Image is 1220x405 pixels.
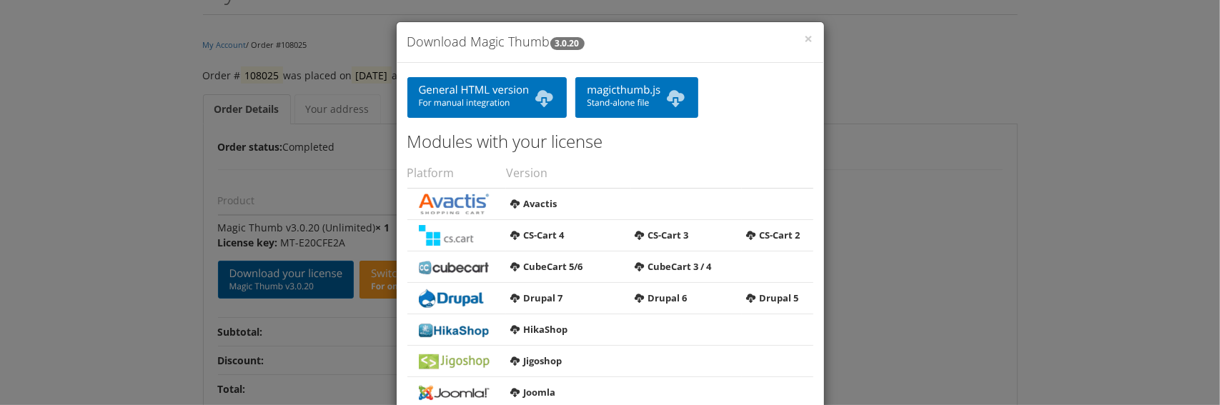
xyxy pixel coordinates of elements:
[218,215,715,317] td: Magic Thumb v3.0.20 (Unlimited)
[510,291,562,304] a: Drupal 7
[510,260,582,273] a: CubeCart 5/6
[419,97,556,109] span: For manual integration
[510,386,555,399] a: Joomla
[407,158,507,189] th: Platform
[575,77,698,118] a: magicthumb.jsStand-alone file
[805,31,813,46] button: Close
[587,97,687,109] span: Stand-alone file
[550,37,585,50] b: 3.0.20
[407,33,813,51] h4: Download Magic Thumb
[510,323,567,336] a: HikaShop
[746,229,800,241] a: CS-Cart 2
[510,354,562,367] a: Jigoshop
[635,229,689,241] a: CS-Cart 3
[635,291,688,304] a: Drupal 6
[510,229,564,241] a: CS-Cart 4
[805,29,813,49] span: ×
[635,260,712,273] a: CubeCart 3 / 4
[407,77,567,118] a: General HTML versionFor manual integration
[407,132,813,151] h3: Modules with your license
[506,158,813,189] th: Version
[510,197,557,210] a: Avactis
[746,291,798,304] a: Drupal 5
